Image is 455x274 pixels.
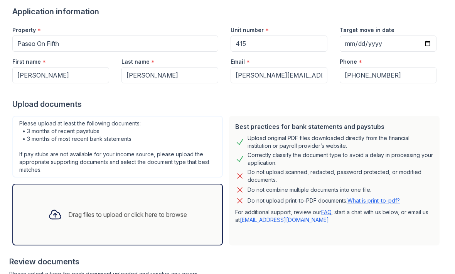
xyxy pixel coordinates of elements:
label: Phone [340,58,357,66]
div: Upload original PDF files downloaded directly from the financial institution or payroll provider’... [248,134,433,150]
div: Please upload at least the following documents: • 3 months of recent paystubs • 3 months of most ... [12,116,223,178]
p: Do not upload print-to-PDF documents. [248,197,400,205]
a: FAQ [321,209,331,215]
label: Property [12,26,36,34]
label: First name [12,58,41,66]
div: Application information [12,6,443,17]
p: For additional support, review our , start a chat with us below, or email us at [235,208,433,224]
label: Last name [121,58,150,66]
label: Target move in date [340,26,394,34]
a: What is print-to-pdf? [347,197,400,204]
div: Upload documents [12,99,443,110]
div: Correctly classify the document type to avoid a delay in processing your application. [248,151,433,167]
div: Do not combine multiple documents into one file. [248,185,371,195]
a: [EMAIL_ADDRESS][DOMAIN_NAME] [240,216,329,223]
label: Unit number [231,26,264,34]
label: Email [231,58,245,66]
div: Do not upload scanned, redacted, password protected, or modified documents. [248,168,433,184]
div: Best practices for bank statements and paystubs [235,122,433,131]
div: Drag files to upload or click here to browse [68,210,187,219]
div: Review documents [9,256,443,267]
